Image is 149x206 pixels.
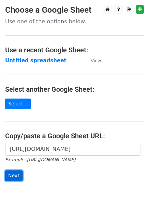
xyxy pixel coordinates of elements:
[91,58,101,63] small: View
[5,5,144,15] h3: Choose a Google Sheet
[5,57,66,64] a: Untitled spreadsheet
[84,57,101,64] a: View
[5,170,23,181] input: Next
[5,143,140,156] input: Paste your Google Sheet URL here
[5,85,144,93] h4: Select another Google Sheet:
[115,173,149,206] iframe: Chat Widget
[5,132,144,140] h4: Copy/paste a Google Sheet URL:
[5,18,144,25] p: Use one of the options below...
[5,99,31,109] a: Select...
[5,46,144,54] h4: Use a recent Google Sheet:
[5,157,75,162] small: Example: [URL][DOMAIN_NAME]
